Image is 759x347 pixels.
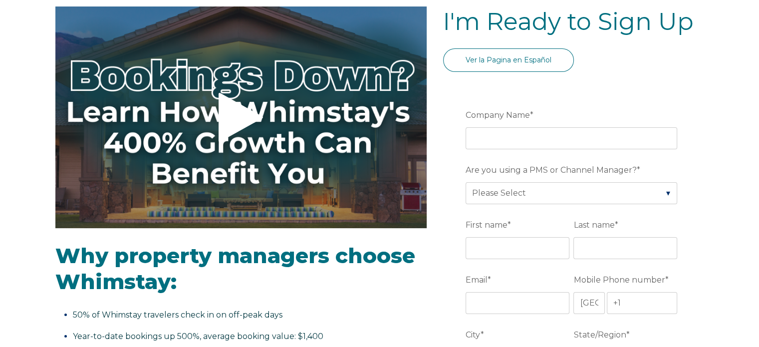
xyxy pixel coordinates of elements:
[55,243,415,295] span: Why property managers choose Whimstay:
[73,310,282,320] span: 50% of Whimstay travelers check in on off-peak days
[466,217,507,233] span: First name
[466,107,530,123] span: Company Name
[573,217,614,233] span: Last name
[466,272,488,288] span: Email
[443,48,574,72] a: Ver la Pagina en Español
[573,272,665,288] span: Mobile Phone number
[466,327,481,343] span: City
[466,162,637,178] span: Are you using a PMS or Channel Manager?
[73,332,323,341] span: Year-to-date bookings up 500%, average booking value: $1,400
[573,327,626,343] span: State/Region
[443,7,694,36] span: I'm Ready to Sign Up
